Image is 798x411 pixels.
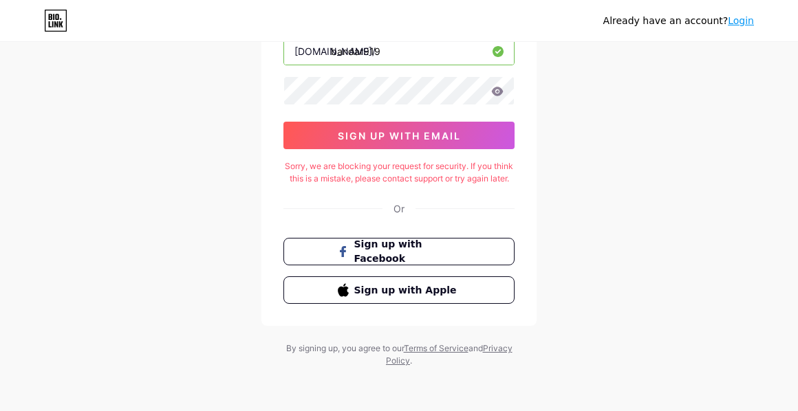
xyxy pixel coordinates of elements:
[393,201,405,216] div: Or
[354,283,461,298] span: Sign up with Apple
[284,37,514,65] input: username
[354,237,461,266] span: Sign up with Facebook
[282,342,516,367] div: By signing up, you agree to our and .
[294,44,376,58] div: [DOMAIN_NAME]/
[728,15,754,26] a: Login
[283,238,515,265] button: Sign up with Facebook
[283,160,515,185] div: Sorry, we are blocking your request for security. If you think this is a mistake, please contact ...
[338,130,461,142] span: sign up with email
[283,122,515,149] button: sign up with email
[404,343,468,353] a: Terms of Service
[603,14,754,28] div: Already have an account?
[283,276,515,304] button: Sign up with Apple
